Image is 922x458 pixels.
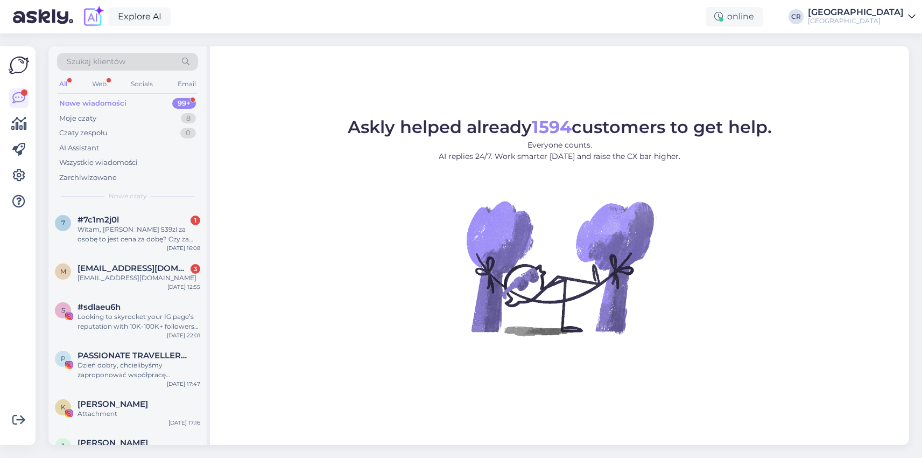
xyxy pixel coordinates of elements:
[168,419,200,427] div: [DATE] 17:16
[78,273,200,283] div: [EMAIL_ADDRESS][DOMAIN_NAME]
[59,98,126,109] div: Nowe wiadomości
[78,438,148,448] span: Jordan Koman
[348,116,772,137] span: Askly helped already customers to get help.
[172,98,196,109] div: 99+
[57,77,69,91] div: All
[59,143,99,154] div: AI Assistant
[61,403,66,411] span: K
[789,9,804,24] div: CR
[90,77,109,91] div: Web
[167,380,200,388] div: [DATE] 17:47
[78,399,148,409] span: Katarzyna Gubała
[78,302,121,312] span: #sdlaeu6h
[78,360,200,380] div: Dzień dobry, chcielibyśmy zaproponować współpracę barterową, której celem byłaby promocja Państwa...
[808,17,904,25] div: [GEOGRAPHIC_DATA]
[59,128,108,138] div: Czaty zespołu
[78,263,189,273] span: martinabroschinska@seznam.cz
[60,267,66,275] span: m
[61,442,65,450] span: J
[180,128,196,138] div: 0
[175,77,198,91] div: Email
[463,171,657,365] img: No Chat active
[167,331,200,339] div: [DATE] 22:01
[808,8,904,17] div: [GEOGRAPHIC_DATA]
[706,7,763,26] div: online
[167,244,200,252] div: [DATE] 16:08
[129,77,155,91] div: Socials
[78,215,119,225] span: #7c1m2j0l
[61,306,65,314] span: s
[61,355,66,363] span: P
[82,5,104,28] img: explore-ai
[67,56,125,67] span: Szukaj klientów
[191,216,200,225] div: 1
[532,116,572,137] b: 1594
[78,312,200,331] div: Looking to skyrocket your IG page’s reputation with 10K-100K+ followers instantly? 🚀 🔥 HQ Followe...
[9,55,29,75] img: Askly Logo
[61,219,65,227] span: 7
[191,264,200,274] div: 3
[78,409,200,419] div: Attachment
[78,351,189,360] span: PASSIONATE TRAVELLERS ⭐️🌏
[59,113,96,124] div: Moje czaty
[59,172,117,183] div: Zarchiwizowane
[78,225,200,244] div: Witam, [PERSON_NAME] 539zl za osobę to jest cena za dobę? Czy za całość w jesiennej promocji od p...
[109,191,147,201] span: Nowe czaty
[808,8,916,25] a: [GEOGRAPHIC_DATA][GEOGRAPHIC_DATA]
[181,113,196,124] div: 8
[109,8,171,26] a: Explore AI
[59,157,138,168] div: Wszystkie wiadomości
[348,140,772,162] p: Everyone counts. AI replies 24/7. Work smarter [DATE] and raise the CX bar higher.
[167,283,200,291] div: [DATE] 12:55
